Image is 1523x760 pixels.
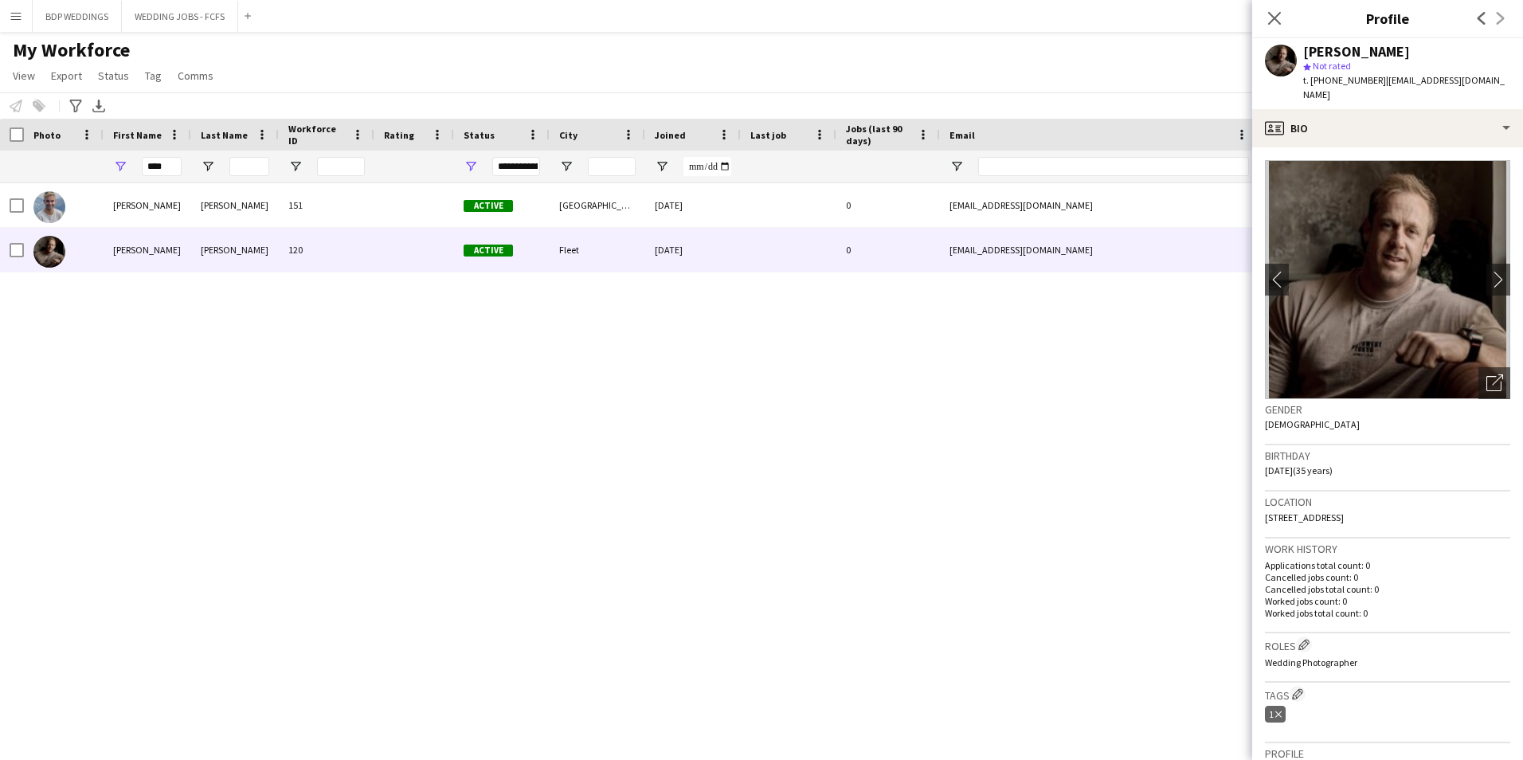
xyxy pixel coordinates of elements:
a: Export [45,65,88,86]
button: Open Filter Menu [201,159,215,174]
button: Open Filter Menu [949,159,964,174]
h3: Location [1265,495,1510,509]
div: [PERSON_NAME] [104,228,191,272]
input: Joined Filter Input [683,157,731,176]
h3: Roles [1265,637,1510,653]
p: Worked jobs count: 0 [1265,595,1510,607]
div: [DATE] [645,183,741,227]
span: Not rated [1313,60,1351,72]
button: Open Filter Menu [113,159,127,174]
button: Open Filter Menu [559,159,574,174]
app-action-btn: Export XLSX [89,96,108,116]
button: Open Filter Menu [464,159,478,174]
app-action-btn: Advanced filters [66,96,85,116]
h3: Profile [1252,8,1523,29]
img: Matthew Rowland [33,236,65,268]
div: [PERSON_NAME] [191,228,279,272]
span: Photo [33,129,61,141]
a: Tag [139,65,168,86]
p: Cancelled jobs total count: 0 [1265,583,1510,595]
span: Rating [384,129,414,141]
img: Crew avatar or photo [1265,160,1510,399]
span: Comms [178,69,213,83]
span: [STREET_ADDRESS] [1265,511,1344,523]
div: 120 [279,228,374,272]
div: [PERSON_NAME] [104,183,191,227]
div: Open photos pop-in [1478,367,1510,399]
div: Bio [1252,109,1523,147]
div: [DATE] [645,228,741,272]
span: Last Name [201,129,248,141]
div: 0 [836,183,940,227]
span: View [13,69,35,83]
div: [EMAIL_ADDRESS][DOMAIN_NAME] [940,183,1259,227]
a: Comms [171,65,220,86]
h3: Tags [1265,686,1510,703]
span: Joined [655,129,686,141]
span: Status [98,69,129,83]
div: [EMAIL_ADDRESS][DOMAIN_NAME] [940,228,1259,272]
a: Status [92,65,135,86]
img: Matt Hawkins [33,191,65,223]
div: 1 [1265,706,1286,723]
div: [GEOGRAPHIC_DATA] [550,183,645,227]
span: Active [464,245,513,257]
button: Open Filter Menu [655,159,669,174]
a: View [6,65,41,86]
div: [PERSON_NAME] [1303,45,1410,59]
h3: Birthday [1265,449,1510,463]
button: BDP WEDDINGS [33,1,122,32]
span: Export [51,69,82,83]
span: Last job [750,129,786,141]
span: [DEMOGRAPHIC_DATA] [1265,418,1360,430]
button: WEDDING JOBS - FCFS [122,1,238,32]
p: Worked jobs total count: 0 [1265,607,1510,619]
div: Fleet [550,228,645,272]
span: City [559,129,577,141]
span: Wedding Photographer [1265,656,1357,668]
span: Tag [145,69,162,83]
input: First Name Filter Input [142,157,182,176]
span: Jobs (last 90 days) [846,123,911,147]
span: t. [PHONE_NUMBER] [1303,74,1386,86]
span: Status [464,129,495,141]
div: 151 [279,183,374,227]
span: [DATE] (35 years) [1265,464,1333,476]
h3: Gender [1265,402,1510,417]
input: City Filter Input [588,157,636,176]
span: My Workforce [13,38,130,62]
span: Active [464,200,513,212]
p: Applications total count: 0 [1265,559,1510,571]
span: Email [949,129,975,141]
div: [PERSON_NAME] [191,183,279,227]
button: Open Filter Menu [288,159,303,174]
h3: Work history [1265,542,1510,556]
input: Last Name Filter Input [229,157,269,176]
span: First Name [113,129,162,141]
span: | [EMAIL_ADDRESS][DOMAIN_NAME] [1303,74,1505,100]
p: Cancelled jobs count: 0 [1265,571,1510,583]
span: Workforce ID [288,123,346,147]
input: Email Filter Input [978,157,1249,176]
div: 0 [836,228,940,272]
input: Workforce ID Filter Input [317,157,365,176]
